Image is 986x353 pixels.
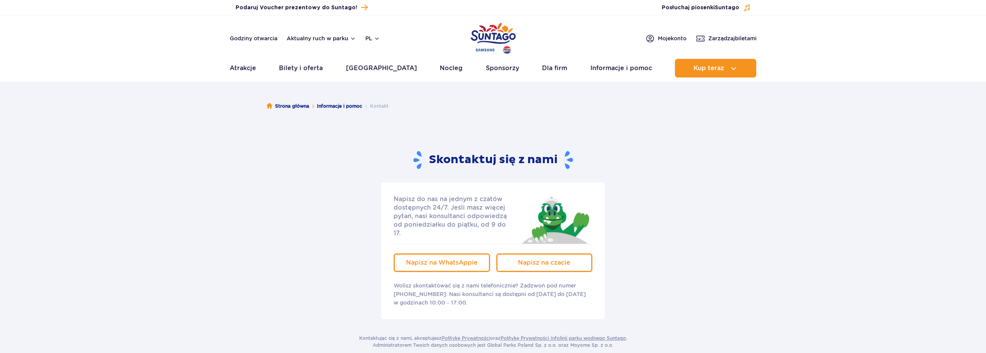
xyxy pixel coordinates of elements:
[317,102,362,110] a: Informacje i pomoc
[287,35,356,41] button: Aktualny ruch w parku
[662,4,739,12] span: Posłuchaj piosenki
[486,59,519,77] a: Sponsorzy
[440,59,463,77] a: Nocleg
[675,59,756,77] button: Kup teraz
[696,34,757,43] a: Zarządzajbiletami
[236,2,368,13] a: Podaruj Voucher prezentowy do Suntago!
[658,34,687,42] span: Moje konto
[359,335,627,349] p: Kontaktując się z nami, akceptujesz oraz . Administratorem Twoich danych osobowych jest Global Pa...
[715,5,739,10] span: Suntago
[394,281,592,307] p: Wolisz skontaktować się z nami telefonicznie? Zadzwoń pod numer [PHONE_NUMBER]. Nasi konsultanci ...
[471,19,516,55] a: Park of Poland
[267,102,309,110] a: Strona główna
[346,59,417,77] a: [GEOGRAPHIC_DATA]
[413,150,573,170] h2: Skontaktuj się z nami
[230,59,256,77] a: Atrakcje
[279,59,323,77] a: Bilety i oferta
[517,195,592,244] img: Jay
[590,59,652,77] a: Informacje i pomoc
[365,34,380,42] button: pl
[496,253,593,272] a: Napisz na czacie
[362,102,389,110] li: Kontakt
[230,34,277,42] a: Godziny otwarcia
[708,34,757,42] span: Zarządzaj biletami
[406,259,478,266] span: Napisz na WhatsAppie
[236,4,357,12] span: Podaruj Voucher prezentowy do Suntago!
[394,253,490,272] a: Napisz na WhatsAppie
[394,195,515,238] p: Napisz do nas na jednym z czatów dostępnych 24/7. Jeśli masz więcej pytań, nasi konsultanci odpow...
[501,335,626,341] a: Politykę Prywatności Infolinii parku wodnego Suntago
[518,259,570,266] span: Napisz na czacie
[542,59,567,77] a: Dla firm
[442,335,490,341] a: Politykę Prywatności
[693,65,724,72] span: Kup teraz
[645,34,687,43] a: Mojekonto
[662,4,751,12] button: Posłuchaj piosenkiSuntago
